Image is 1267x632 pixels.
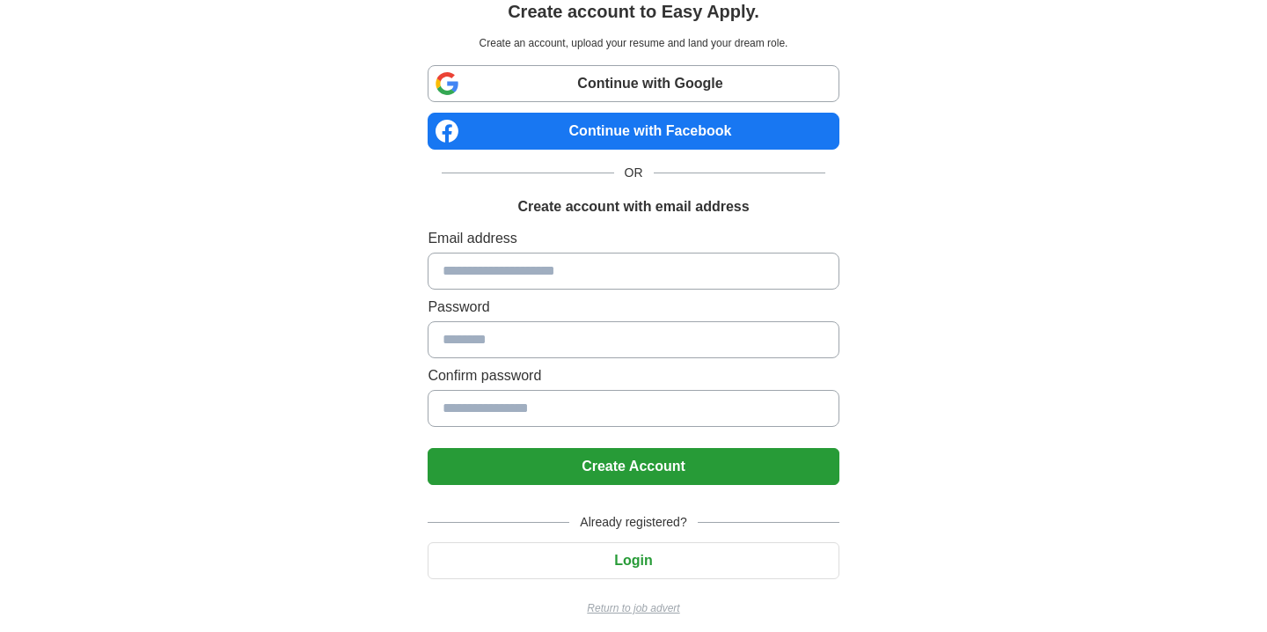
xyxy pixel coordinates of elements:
label: Confirm password [428,365,839,386]
span: OR [614,164,654,182]
label: Email address [428,228,839,249]
button: Create Account [428,448,839,485]
a: Return to job advert [428,600,839,616]
h1: Create account with email address [517,196,749,217]
button: Login [428,542,839,579]
label: Password [428,297,839,318]
p: Create an account, upload your resume and land your dream role. [431,35,835,51]
span: Already registered? [569,513,697,532]
a: Login [428,553,839,568]
a: Continue with Google [428,65,839,102]
a: Continue with Facebook [428,113,839,150]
